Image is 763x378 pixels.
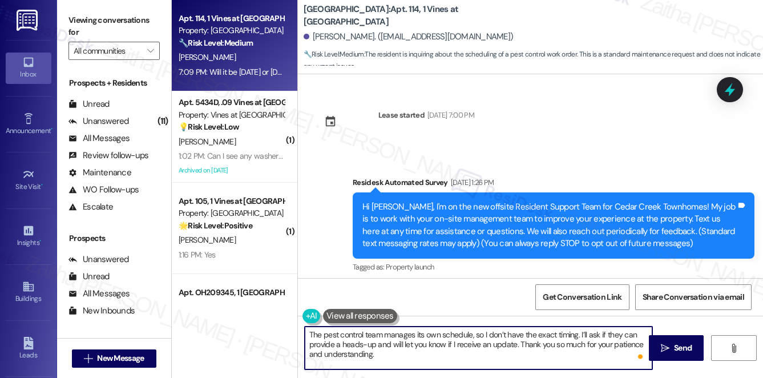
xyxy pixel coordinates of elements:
span: Property launch [386,262,434,272]
i:  [661,344,669,353]
button: Send [649,335,704,361]
div: Tagged as: [353,259,754,275]
label: Viewing conversations for [68,11,160,42]
div: Unread [68,271,110,283]
div: Hi [PERSON_NAME], I'm on the new offsite Resident Support Team for Cedar Creek Townhomes! My job ... [362,201,736,250]
span: Get Conversation Link [543,291,621,303]
strong: 🔧 Risk Level: Medium [179,38,253,48]
div: Residents [57,337,171,349]
a: Buildings [6,277,51,308]
textarea: To enrich screen reader interactions, please activate Accessibility in Grammarly extension settings [305,327,653,369]
div: Property: Vines at [GEOGRAPHIC_DATA] [179,109,284,121]
input: All communities [74,42,142,60]
span: Send [674,342,692,354]
div: Archived on [DATE] [177,163,285,178]
div: Property: [GEOGRAPHIC_DATA] [179,207,284,219]
a: Site Visit • [6,165,51,196]
div: Review follow-ups [68,150,148,162]
div: 1:02 PM: Can I see any washer dryer options [179,151,324,161]
img: ResiDesk Logo [17,10,40,31]
span: [PERSON_NAME] [179,52,236,62]
div: [DATE] 7:00 PM [425,109,474,121]
div: [DATE] 1:26 PM [448,176,494,188]
div: Escalate [68,201,113,213]
span: Share Conversation via email [643,291,744,303]
div: Property: [GEOGRAPHIC_DATA] [179,25,284,37]
span: [PERSON_NAME] [179,235,236,245]
div: 1:16 PM: Yes [179,250,216,260]
div: Residesk Automated Survey [353,176,754,192]
div: Unanswered [68,115,129,127]
button: Get Conversation Link [535,284,629,310]
a: Leads [6,333,51,364]
strong: 🔧 Risk Level: Medium [304,50,364,59]
div: Apt. 114, 1 Vines at [GEOGRAPHIC_DATA] [179,13,284,25]
strong: 💡 Risk Level: Low [179,122,239,132]
div: Prospects [57,232,171,244]
div: Apt. 5434D, .09 Vines at [GEOGRAPHIC_DATA] [179,96,284,108]
a: Insights • [6,221,51,252]
div: 7:09 PM: Will it be [DATE] or [DATE] [179,67,292,77]
div: New Inbounds [68,305,135,317]
div: WO Follow-ups [68,184,139,196]
b: [GEOGRAPHIC_DATA]: Apt. 114, 1 Vines at [GEOGRAPHIC_DATA] [304,3,532,28]
div: [PERSON_NAME]. ([EMAIL_ADDRESS][DOMAIN_NAME]) [304,31,514,43]
div: Unread [68,98,110,110]
span: • [39,237,41,245]
div: Unanswered [68,254,129,266]
a: Inbox [6,53,51,83]
div: All Messages [68,132,130,144]
i:  [84,354,92,363]
button: New Message [72,349,156,368]
div: All Messages [68,288,130,300]
i:  [147,46,154,55]
button: Share Conversation via email [635,284,752,310]
strong: 🌟 Risk Level: Positive [179,220,252,231]
div: Prospects + Residents [57,77,171,89]
div: Maintenance [68,167,131,179]
span: [PERSON_NAME] [179,136,236,147]
div: Lease started [378,109,425,121]
div: Apt. 105, 1 Vines at [GEOGRAPHIC_DATA] [179,195,284,207]
span: • [41,181,43,189]
div: Apt. OH209345, 1 [GEOGRAPHIC_DATA] [179,287,284,299]
span: New Message [97,352,144,364]
i:  [729,344,738,353]
span: • [51,125,53,133]
span: : The resident is inquiring about the scheduling of a pest control work order. This is a standard... [304,49,763,73]
div: (11) [155,112,171,130]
